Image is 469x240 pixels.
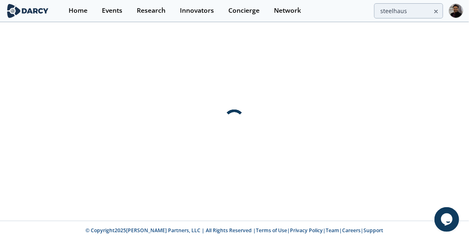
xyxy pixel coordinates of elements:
[449,4,463,18] img: Profile
[228,7,260,14] div: Concierge
[137,7,166,14] div: Research
[435,207,461,232] iframe: chat widget
[6,4,50,18] img: logo-wide.svg
[69,7,87,14] div: Home
[180,7,214,14] div: Innovators
[102,7,122,14] div: Events
[374,3,443,18] input: Advanced Search
[274,7,301,14] div: Network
